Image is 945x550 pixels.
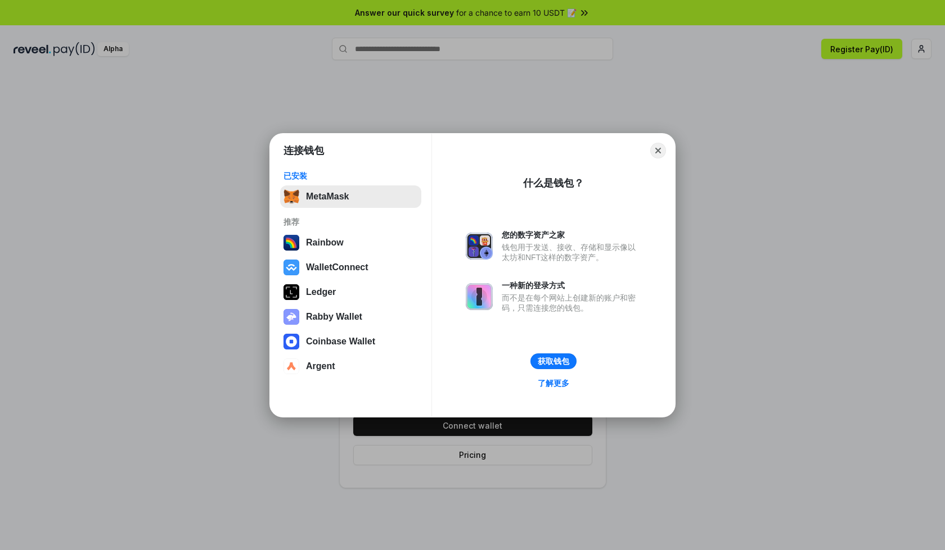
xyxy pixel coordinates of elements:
[283,217,418,227] div: 推荐
[502,230,641,240] div: 您的数字资产之家
[530,353,577,369] button: 获取钱包
[283,171,418,181] div: 已安装
[280,330,421,353] button: Coinbase Wallet
[538,356,569,366] div: 获取钱包
[283,235,299,251] img: svg+xml,%3Csvg%20width%3D%22120%22%20height%3D%22120%22%20viewBox%3D%220%200%20120%20120%22%20fil...
[283,309,299,325] img: svg+xml,%3Csvg%20xmlns%3D%22http%3A%2F%2Fwww.w3.org%2F2000%2Fsvg%22%20fill%3D%22none%22%20viewBox...
[280,281,421,303] button: Ledger
[280,306,421,328] button: Rabby Wallet
[283,358,299,374] img: svg+xml,%3Csvg%20width%3D%2228%22%20height%3D%2228%22%20viewBox%3D%220%200%2028%2028%22%20fill%3D...
[523,176,584,190] div: 什么是钱包？
[283,334,299,349] img: svg+xml,%3Csvg%20width%3D%2228%22%20height%3D%2228%22%20viewBox%3D%220%200%2028%2028%22%20fill%3D...
[650,143,666,158] button: Close
[283,284,299,300] img: svg+xml,%3Csvg%20xmlns%3D%22http%3A%2F%2Fwww.w3.org%2F2000%2Fsvg%22%20width%3D%2228%22%20height%3...
[280,256,421,279] button: WalletConnect
[306,287,336,297] div: Ledger
[306,361,335,371] div: Argent
[283,144,324,157] h1: 连接钱包
[502,293,641,313] div: 而不是在每个网站上创建新的账户和密码，只需连接您的钱包。
[466,283,493,310] img: svg+xml,%3Csvg%20xmlns%3D%22http%3A%2F%2Fwww.w3.org%2F2000%2Fsvg%22%20fill%3D%22none%22%20viewBox...
[283,189,299,204] img: svg+xml,%3Csvg%20fill%3D%22none%22%20height%3D%2233%22%20viewBox%3D%220%200%2035%2033%22%20width%...
[502,280,641,290] div: 一种新的登录方式
[280,355,421,378] button: Argent
[538,378,569,388] div: 了解更多
[283,260,299,275] img: svg+xml,%3Csvg%20width%3D%2228%22%20height%3D%2228%22%20viewBox%3D%220%200%2028%2028%22%20fill%3D...
[306,337,375,347] div: Coinbase Wallet
[502,242,641,262] div: 钱包用于发送、接收、存储和显示像以太坊和NFT这样的数字资产。
[306,238,344,248] div: Rainbow
[280,185,421,208] button: MetaMask
[306,192,349,202] div: MetaMask
[306,262,368,272] div: WalletConnect
[280,231,421,254] button: Rainbow
[531,376,576,390] a: 了解更多
[306,312,362,322] div: Rabby Wallet
[466,233,493,260] img: svg+xml,%3Csvg%20xmlns%3D%22http%3A%2F%2Fwww.w3.org%2F2000%2Fsvg%22%20fill%3D%22none%22%20viewBox...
